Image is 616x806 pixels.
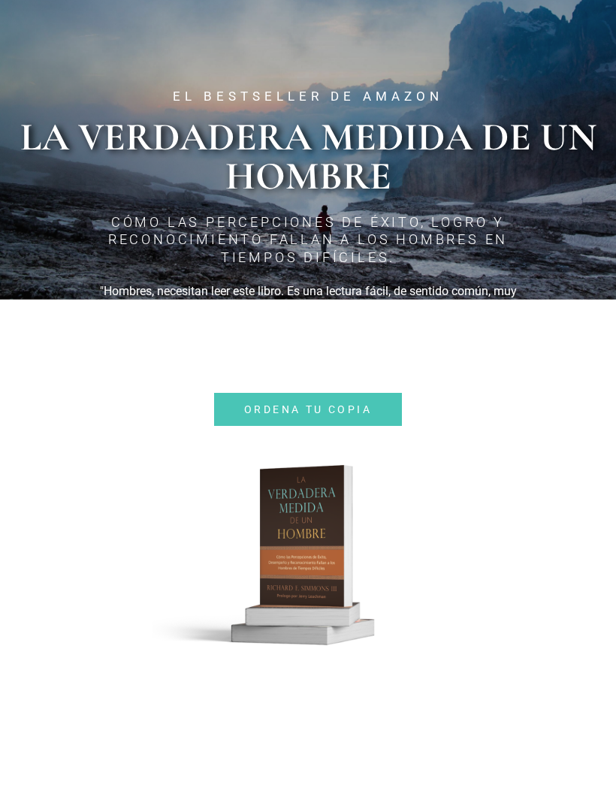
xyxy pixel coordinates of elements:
h2: La Verdadera Medida De Un Hombre [15,118,601,196]
h3: Cómo las percepciones de éxito, logro y reconocimiento fallan a los hombres en tiempos difíciles. [79,213,537,266]
a: Ordena Tu Copia [214,393,402,426]
h2: El Bestseller de amazon [15,90,601,103]
span: Ordena Tu Copia [244,404,372,415]
p: "Hombres, necesitan leer este libro. Es una lectura fácil, de sentido común, muy digerible. [PERS... [79,281,537,363]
